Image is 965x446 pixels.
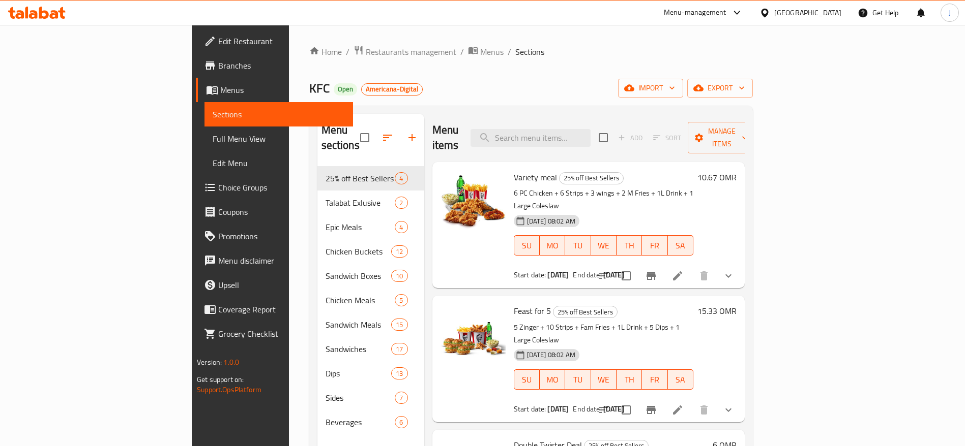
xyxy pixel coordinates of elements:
[591,235,617,256] button: WE
[692,398,716,422] button: delete
[646,238,663,253] span: FR
[514,235,540,256] button: SU
[326,294,395,306] span: Chicken Meals
[514,303,551,318] span: Feast for 5
[514,369,540,390] button: SU
[441,170,506,235] img: Variety meal
[569,372,587,387] span: TU
[218,254,345,267] span: Menu disclaimer
[197,373,244,386] span: Get support on:
[591,398,616,422] button: sort-choices
[523,216,579,226] span: [DATE] 08:02 AM
[218,328,345,340] span: Grocery Checklist
[553,306,617,318] span: 25% off Best Sellers
[395,392,407,404] div: items
[432,122,459,153] h2: Menu items
[326,197,395,209] span: Talabat Exlusive
[326,245,392,258] span: Chicken Buckets
[392,369,407,378] span: 13
[392,344,407,354] span: 17
[395,222,407,232] span: 4
[317,239,424,264] div: Chicken Buckets12
[392,247,407,257] span: 12
[391,367,407,379] div: items
[326,270,392,282] span: Sandwich Boxes
[218,206,345,218] span: Coupons
[591,369,617,390] button: WE
[309,45,753,58] nav: breadcrumb
[196,322,353,346] a: Grocery Checklist
[223,356,239,369] span: 1.0.0
[672,238,689,253] span: SA
[616,399,637,421] span: Select to update
[395,296,407,305] span: 5
[591,264,616,288] button: sort-choices
[593,127,614,148] span: Select section
[317,162,424,438] nav: Menu sections
[617,235,642,256] button: TH
[391,245,407,258] div: items
[559,172,624,184] div: 25% off Best Sellers
[471,129,591,147] input: search
[688,122,756,153] button: Manage items
[514,402,546,416] span: Start date:
[317,337,424,361] div: Sandwiches17
[664,7,726,19] div: Menu-management
[595,238,612,253] span: WE
[573,402,601,416] span: End date:
[196,175,353,200] a: Choice Groups
[518,372,536,387] span: SU
[540,235,565,256] button: MO
[515,46,544,58] span: Sections
[354,127,375,148] span: Select all sections
[392,271,407,281] span: 10
[616,265,637,286] span: Select to update
[196,273,353,297] a: Upsell
[317,410,424,434] div: Beverages6
[197,383,261,396] a: Support.OpsPlatform
[716,398,741,422] button: show more
[722,270,735,282] svg: Show Choices
[697,304,737,318] h6: 15.33 OMR
[317,386,424,410] div: Sides7
[204,126,353,151] a: Full Menu View
[354,45,456,58] a: Restaurants management
[668,235,693,256] button: SA
[716,264,741,288] button: show more
[213,108,345,120] span: Sections
[639,398,663,422] button: Branch-specific-item
[468,45,504,58] a: Menus
[317,215,424,239] div: Epic Meals4
[646,372,663,387] span: FR
[553,306,618,318] div: 25% off Best Sellers
[366,46,456,58] span: Restaurants management
[391,343,407,355] div: items
[547,402,569,416] b: [DATE]
[621,372,638,387] span: TH
[697,170,737,184] h6: 10.67 OMR
[326,343,392,355] span: Sandwiches
[569,238,587,253] span: TU
[196,53,353,78] a: Branches
[218,279,345,291] span: Upsell
[326,172,395,184] span: 25% off Best Sellers
[695,82,745,94] span: export
[642,369,667,390] button: FR
[196,248,353,273] a: Menu disclaimer
[392,320,407,330] span: 15
[326,221,395,233] span: Epic Meals
[362,85,422,93] span: Americana-Digital
[523,350,579,360] span: [DATE] 08:02 AM
[218,59,345,72] span: Branches
[514,268,546,281] span: Start date:
[326,318,392,331] span: Sandwich Meals
[326,392,395,404] span: Sides
[573,268,601,281] span: End date:
[326,367,392,379] span: Dips
[595,372,612,387] span: WE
